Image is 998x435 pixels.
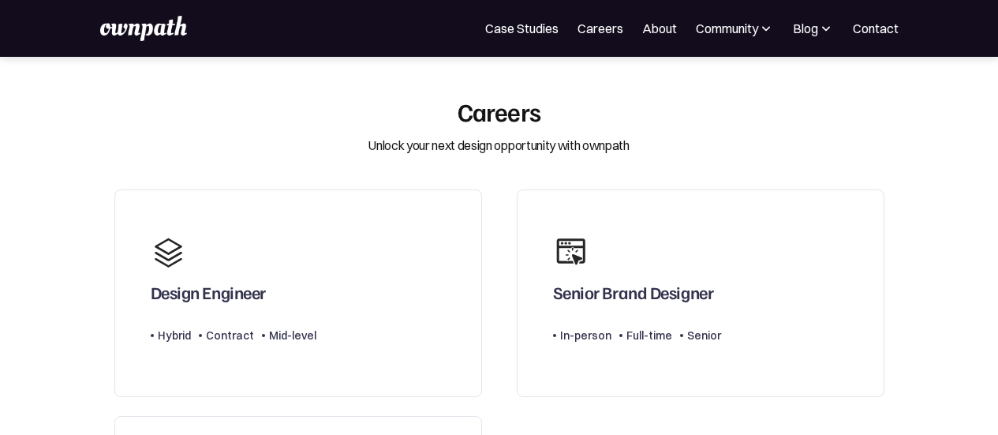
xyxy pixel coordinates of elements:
div: Contract [206,326,254,345]
a: Contact [853,19,899,38]
a: Senior Brand DesignerIn-personFull-timeSenior [517,189,884,396]
div: Hybrid [158,326,191,345]
a: Case Studies [485,19,559,38]
div: Mid-level [269,326,316,345]
div: Community [696,19,758,38]
div: Design Engineer [151,282,266,302]
a: Careers [577,19,623,38]
div: Blog [793,19,818,38]
div: Unlock your next design opportunity with ownpath [368,136,630,155]
div: Community [696,19,774,38]
div: In-person [560,326,611,345]
a: Design EngineerHybridContractMid-level [114,189,482,396]
div: Full-time [626,326,672,345]
div: Careers [458,96,541,126]
div: Senior [687,326,721,345]
div: Blog [793,19,834,38]
a: About [642,19,677,38]
div: Senior Brand Designer [553,282,714,302]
